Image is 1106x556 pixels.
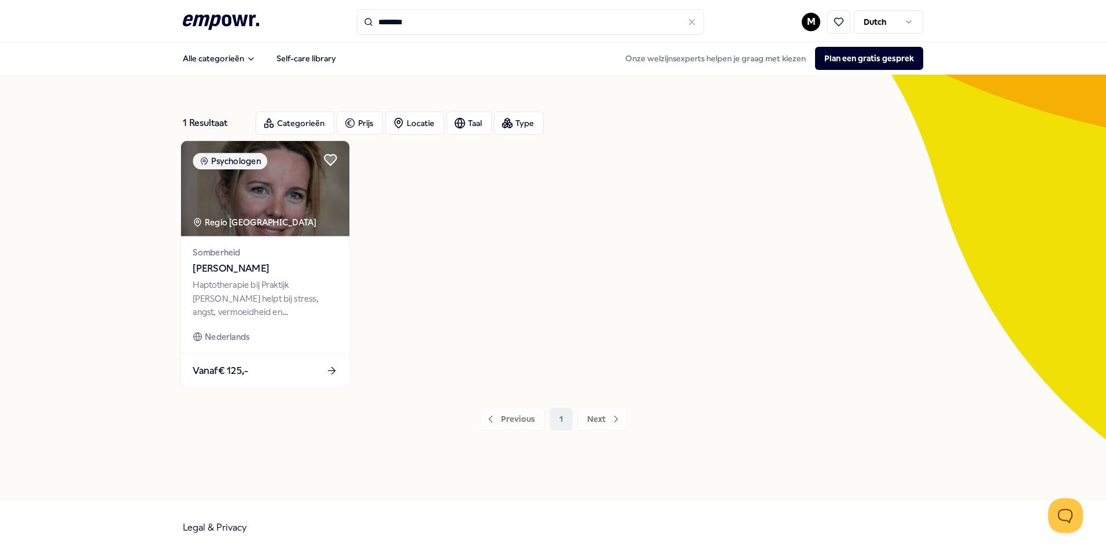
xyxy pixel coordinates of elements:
img: package image [181,141,349,236]
button: Categorieën [256,112,334,135]
button: M [802,13,820,31]
span: Somberheid [193,246,337,259]
span: Vanaf € 125,- [193,363,248,378]
div: Haptotherapie bij Praktijk [PERSON_NAME] helpt bij stress, angst, vermoeidheid en onverklaarbare ... [193,279,337,318]
button: Prijs [337,112,383,135]
nav: Main [174,47,345,70]
div: Regio [GEOGRAPHIC_DATA] [193,216,318,229]
button: Taal [447,112,492,135]
div: 1 Resultaat [183,112,246,135]
a: Self-care library [267,47,345,70]
span: [PERSON_NAME] [193,261,337,276]
div: Onze welzijnsexperts helpen je graag met kiezen [616,47,923,70]
iframe: Help Scout Beacon - Open [1048,498,1083,533]
span: Nederlands [205,330,249,343]
input: Search for products, categories or subcategories [357,9,704,35]
div: Psychologen [193,153,267,169]
a: Legal & Privacy [183,522,247,533]
a: package imagePsychologenRegio [GEOGRAPHIC_DATA] Somberheid[PERSON_NAME]Haptotherapie bij Praktijk... [180,140,351,388]
button: Locatie [385,112,444,135]
button: Type [494,112,544,135]
button: Plan een gratis gesprek [815,47,923,70]
button: Alle categorieën [174,47,265,70]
